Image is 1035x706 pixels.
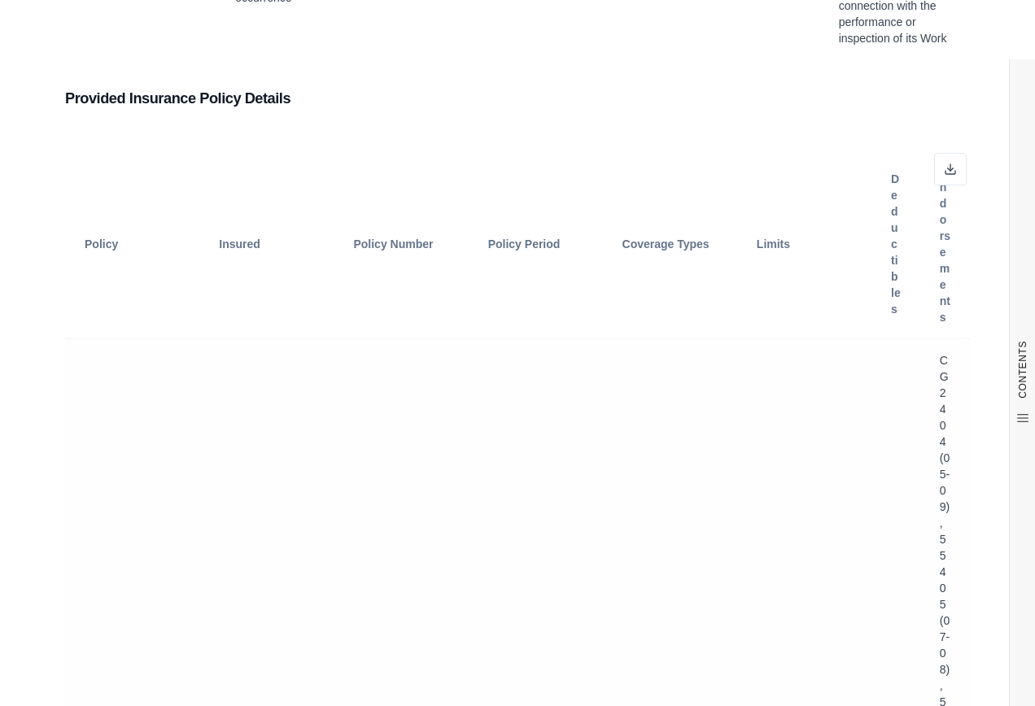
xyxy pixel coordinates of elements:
button: Download as Excel [934,153,967,185]
span: Insured [219,238,260,251]
span: Endorsements [940,164,950,324]
span: CONTENTS [1016,341,1029,399]
span: Policy Number [353,238,433,251]
span: Limits [757,238,790,251]
span: Policy Period [488,238,561,251]
span: Coverage Types [622,238,710,251]
span: Deductibles [891,172,901,316]
span: Policy [85,238,118,251]
h3: Provided Insurance Policy Details [65,84,970,113]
